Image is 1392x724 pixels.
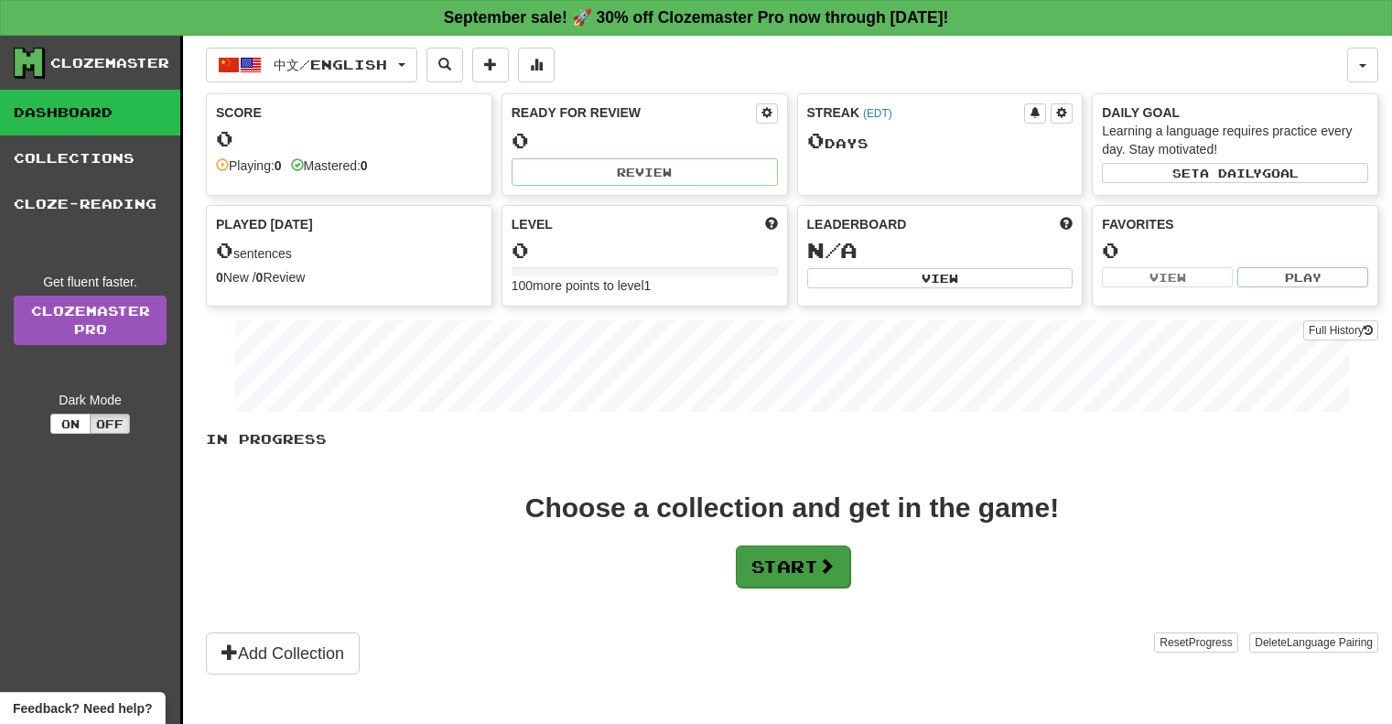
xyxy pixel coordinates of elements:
[1102,122,1368,158] div: Learning a language requires practice every day. Stay motivated!
[216,268,482,286] div: New / Review
[216,157,282,175] div: Playing:
[512,103,756,122] div: Ready for Review
[807,127,825,153] span: 0
[216,237,233,263] span: 0
[444,8,949,27] strong: September sale! 🚀 30% off Clozemaster Pro now through [DATE]!
[807,103,1025,122] div: Streak
[274,57,387,72] span: 中文 / English
[1102,103,1368,122] div: Daily Goal
[90,414,130,434] button: Off
[512,276,778,295] div: 100 more points to level 1
[525,494,1059,522] div: Choose a collection and get in the game!
[13,699,152,718] span: Open feedback widget
[291,157,368,175] div: Mastered:
[807,129,1074,153] div: Day s
[512,129,778,152] div: 0
[807,215,907,233] span: Leaderboard
[512,215,553,233] span: Level
[1060,215,1073,233] span: This week in points, UTC
[14,273,167,291] div: Get fluent faster.
[1200,167,1262,179] span: a daily
[472,48,509,82] button: Add sentence to collection
[14,296,167,345] a: ClozemasterPro
[206,632,360,675] button: Add Collection
[216,127,482,150] div: 0
[512,239,778,262] div: 0
[736,546,850,588] button: Start
[1237,267,1368,287] button: Play
[863,107,892,120] a: (EDT)
[426,48,463,82] button: Search sentences
[50,414,91,434] button: On
[275,158,282,173] strong: 0
[206,430,1378,448] p: In Progress
[1102,215,1368,233] div: Favorites
[1189,636,1233,649] span: Progress
[1249,632,1378,653] button: DeleteLanguage Pairing
[216,215,313,233] span: Played [DATE]
[256,270,264,285] strong: 0
[1102,163,1368,183] button: Seta dailygoal
[1287,636,1373,649] span: Language Pairing
[1303,320,1378,340] button: Full History
[50,54,169,72] div: Clozemaster
[807,268,1074,288] button: View
[518,48,555,82] button: More stats
[361,158,368,173] strong: 0
[206,48,417,82] button: 中文/English
[1102,239,1368,262] div: 0
[216,270,223,285] strong: 0
[14,391,167,409] div: Dark Mode
[1102,267,1233,287] button: View
[216,103,482,122] div: Score
[512,158,778,186] button: Review
[1154,632,1237,653] button: ResetProgress
[216,239,482,263] div: sentences
[807,237,858,263] span: N/A
[765,215,778,233] span: Score more points to level up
